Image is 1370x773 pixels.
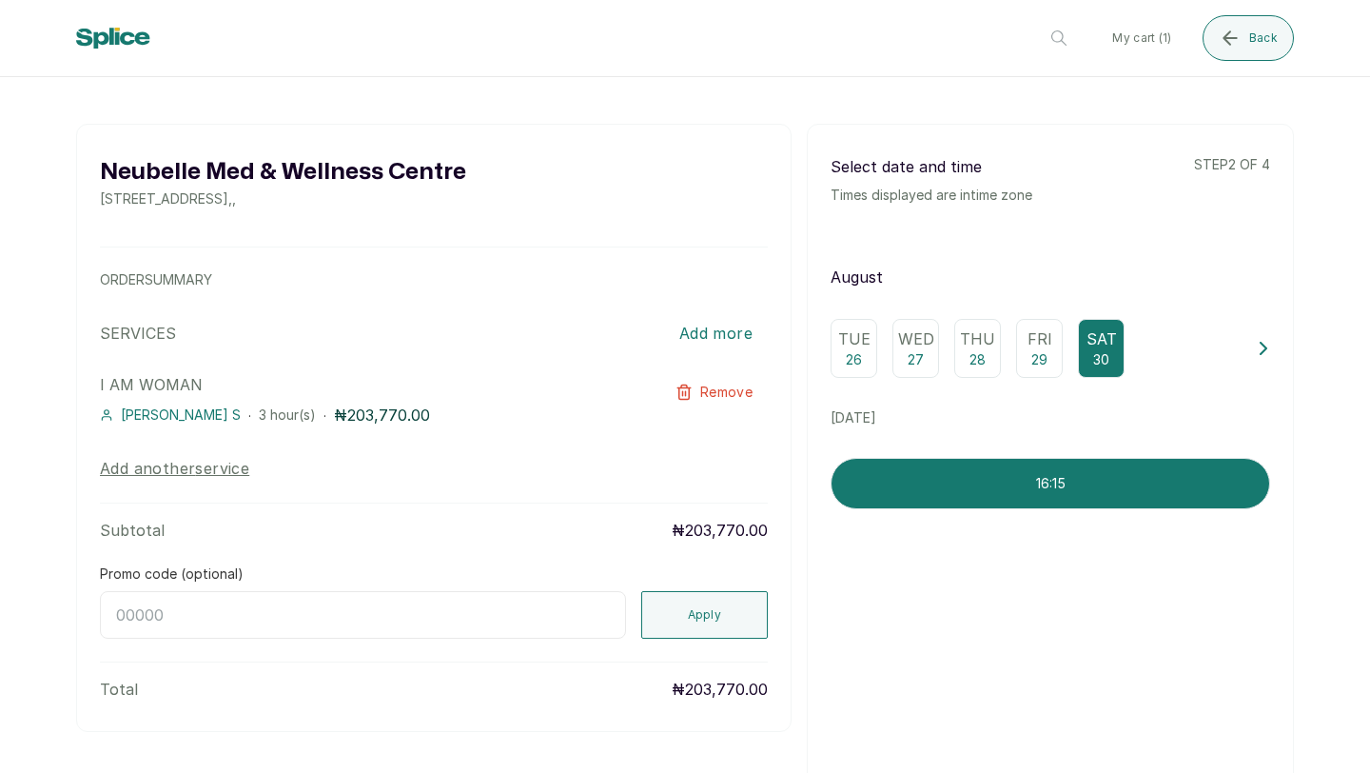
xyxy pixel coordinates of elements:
p: SERVICES [100,322,176,345]
p: Total [100,678,138,701]
p: I AM WOMAN [100,373,635,396]
h2: Neubelle Med & Wellness Centre [100,155,466,189]
button: Add more [664,312,768,354]
p: Select date and time [831,155,1032,178]
button: Remove [660,373,768,411]
span: Remove [700,383,753,402]
p: Fri [1027,327,1052,350]
p: ₦203,770.00 [672,678,768,701]
span: 3 hour(s) [259,406,316,423]
p: [DATE] [831,408,1270,427]
span: Back [1249,30,1278,46]
p: 16:15 [832,474,1269,493]
button: Back [1203,15,1294,61]
p: 29 [1031,350,1047,369]
p: 26 [846,350,862,369]
button: Apply [641,591,769,639]
input: 00000 [100,591,626,639]
p: ORDER SUMMARY [100,270,768,289]
button: Add anotherservice [100,457,249,480]
p: Thu [960,327,995,350]
p: Subtotal [100,519,165,542]
p: August [831,266,1270,288]
p: 28 [969,350,986,369]
p: Tue [838,327,871,350]
p: 30 [1093,350,1109,369]
p: 27 [908,350,924,369]
p: step 2 of 4 [1194,155,1270,174]
span: [PERSON_NAME] S [121,406,241,425]
p: ₦203,770.00 [334,404,430,426]
p: Wed [898,327,934,350]
div: · · [100,404,635,426]
p: Times displayed are in time zone [831,186,1032,205]
p: [STREET_ADDRESS] , , [100,189,466,208]
button: My cart (1) [1097,15,1186,61]
p: ₦203,770.00 [672,519,768,542]
p: Sat [1086,327,1117,350]
label: Promo code (optional) [100,565,244,584]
